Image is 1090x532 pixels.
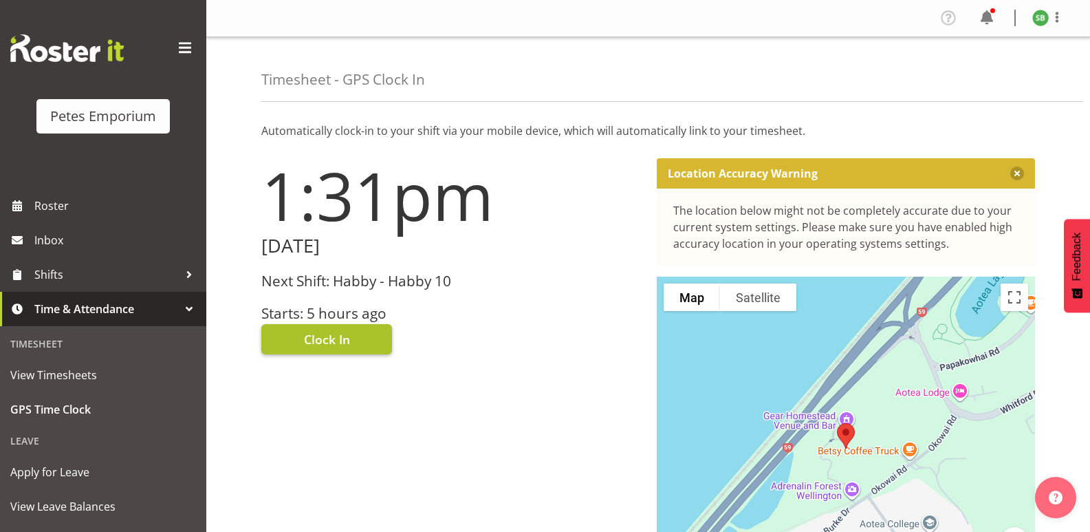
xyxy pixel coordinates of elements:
h1: 1:31pm [261,158,640,233]
span: Shifts [34,264,179,285]
span: View Leave Balances [10,496,196,517]
span: Inbox [34,230,199,251]
img: stephanie-burden9828.jpg [1032,10,1049,26]
button: Close message [1010,167,1024,180]
div: The location below might not be completely accurate due to your current system settings. Please m... [673,202,1019,252]
h4: Timesheet - GPS Clock In [261,72,425,87]
h2: [DATE] [261,235,640,257]
button: Toggle fullscreen view [1001,284,1028,311]
span: Feedback [1071,233,1083,281]
a: View Leave Balances [3,489,203,524]
img: Rosterit website logo [10,34,124,62]
span: Time & Attendance [34,299,179,319]
h3: Next Shift: Habby - Habby 10 [261,273,640,289]
button: Clock In [261,324,392,354]
button: Feedback - Show survey [1064,219,1090,312]
button: Show street map [664,284,720,311]
div: Petes Emporium [50,106,156,127]
a: Apply for Leave [3,455,203,489]
p: Automatically clock-in to your shift via your mobile device, which will automatically link to you... [261,123,1035,139]
span: Clock In [304,330,350,348]
span: View Timesheets [10,365,196,385]
div: Leave [3,427,203,455]
a: View Timesheets [3,358,203,392]
img: help-xxl-2.png [1049,491,1062,504]
span: Apply for Leave [10,462,196,482]
div: Timesheet [3,330,203,358]
span: GPS Time Clock [10,399,196,420]
h3: Starts: 5 hours ago [261,306,640,321]
span: Roster [34,195,199,216]
p: Location Accuracy Warning [668,167,818,180]
button: Show satellite imagery [720,284,796,311]
a: GPS Time Clock [3,392,203,427]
